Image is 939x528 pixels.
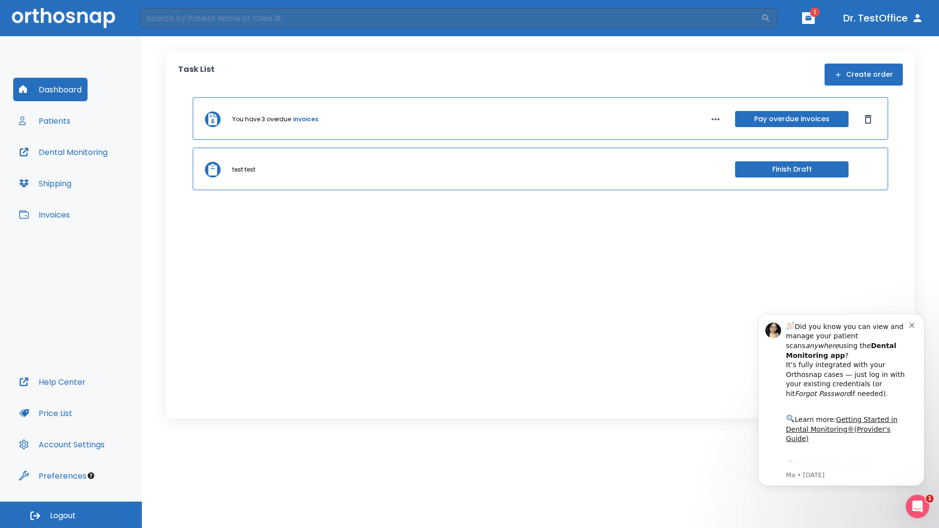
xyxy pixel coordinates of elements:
[13,78,88,101] button: Dashboard
[735,161,849,177] button: Finish Draft
[43,156,130,174] a: App Store
[50,510,76,521] span: Logout
[860,111,876,127] button: Dismiss
[906,495,929,518] iframe: Intercom live chat
[13,172,77,195] button: Shipping
[13,140,113,164] button: Dental Monitoring
[43,154,166,203] div: Download the app: | ​ Let us know if you need help getting started!
[293,115,318,124] a: invoices
[926,495,934,503] span: 1
[12,8,115,28] img: Orthosnap
[839,9,927,27] button: Dr. TestOffice
[43,166,166,175] p: Message from Ma, sent 7w ago
[13,401,78,425] button: Price List
[178,64,215,86] p: Task List
[13,109,76,132] button: Patients
[140,8,761,28] input: Search by Patient Name or Case #
[13,433,111,456] button: Account Settings
[825,64,903,86] button: Create order
[87,471,95,480] div: Tooltip anchor
[13,203,76,226] button: Invoices
[743,305,939,492] iframe: Intercom notifications message
[166,15,174,23] button: Dismiss notification
[810,7,820,17] span: 1
[232,165,255,174] p: test test
[13,370,91,394] button: Help Center
[735,111,849,127] button: Pay overdue invoices
[232,115,291,124] p: You have 3 overdue
[13,464,92,487] button: Preferences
